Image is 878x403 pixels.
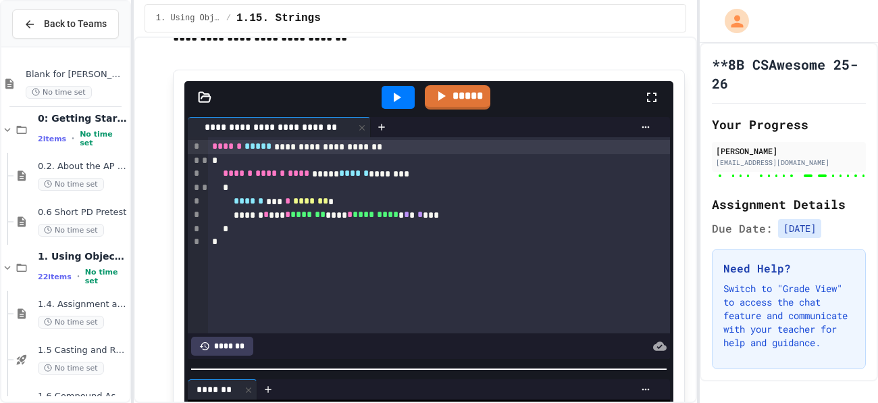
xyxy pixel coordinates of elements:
[711,5,752,37] div: My Account
[38,250,127,262] span: 1. Using Objects and Methods
[712,220,773,237] span: Due Date:
[26,69,127,80] span: Blank for [PERSON_NAME]-dont break it
[38,178,104,191] span: No time set
[12,9,119,39] button: Back to Teams
[85,268,127,285] span: No time set
[38,362,104,375] span: No time set
[38,112,127,124] span: 0: Getting Started
[156,13,221,24] span: 1. Using Objects and Methods
[38,224,104,237] span: No time set
[77,271,80,282] span: •
[72,133,74,144] span: •
[778,219,821,238] span: [DATE]
[44,17,107,31] span: Back to Teams
[723,282,854,350] p: Switch to "Grade View" to access the chat feature and communicate with your teacher for help and ...
[38,161,127,172] span: 0.2. About the AP CSA Exam
[236,10,321,26] span: 1.15. Strings
[712,55,866,93] h1: **8B CSAwesome 25-26
[38,207,127,218] span: 0.6 Short PD Pretest
[38,299,127,310] span: 1.4. Assignment and Input
[80,130,127,147] span: No time set
[38,316,104,329] span: No time set
[38,272,72,281] span: 22 items
[26,86,92,99] span: No time set
[723,260,854,277] h3: Need Help?
[38,345,127,356] span: 1.5 Casting and Ranges of Variables
[716,158,862,168] div: [EMAIL_ADDRESS][DOMAIN_NAME]
[712,195,866,214] h2: Assignment Details
[712,115,866,134] h2: Your Progress
[38,391,127,402] span: 1.6 Compound Assignment Operators
[38,135,66,143] span: 2 items
[716,145,862,157] div: [PERSON_NAME]
[226,13,231,24] span: /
